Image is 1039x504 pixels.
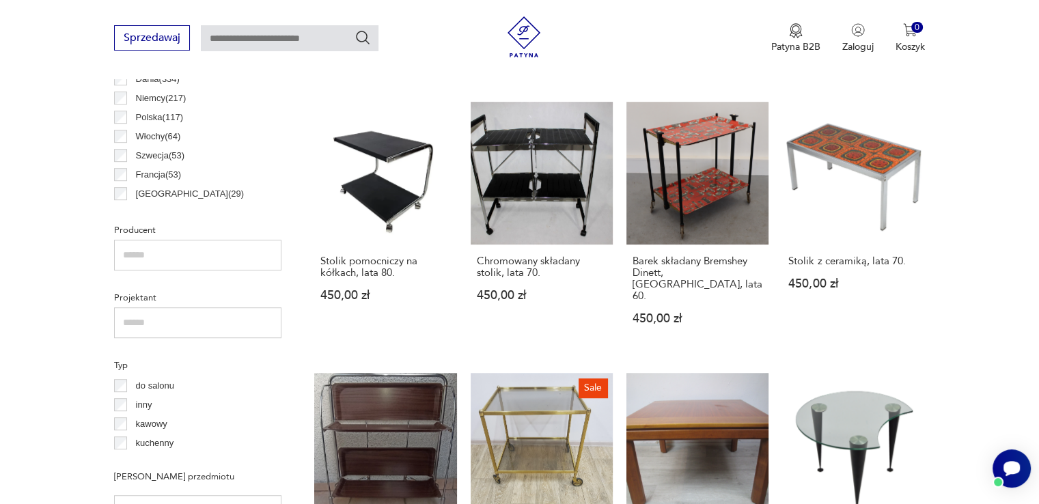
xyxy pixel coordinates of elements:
p: 450,00 zł [633,313,762,324]
p: kawowy [136,417,167,432]
img: Ikona medalu [789,23,803,38]
p: inny [136,397,152,412]
button: Zaloguj [842,23,874,53]
p: Czechosłowacja ( 22 ) [136,206,216,221]
p: Koszyk [896,40,925,53]
a: Ikona medaluPatyna B2B [771,23,820,53]
a: Stolik pomocniczy na kółkach, lata 80.Stolik pomocniczy na kółkach, lata 80.450,00 zł [314,102,456,350]
h3: Chromowany składany stolik, lata 70. [477,255,607,279]
img: Ikona koszyka [903,23,917,37]
a: Sprzedawaj [114,34,190,44]
p: do salonu [136,378,174,393]
p: 450,00 zł [788,278,918,290]
p: [PERSON_NAME] przedmiotu [114,469,281,484]
p: Niemcy ( 217 ) [136,91,186,106]
button: 0Koszyk [896,23,925,53]
button: Sprzedawaj [114,25,190,51]
iframe: Smartsupp widget button [993,449,1031,488]
button: Patyna B2B [771,23,820,53]
h3: Barek składany Bremshey Dinett, [GEOGRAPHIC_DATA], lata 60. [633,255,762,302]
a: Chromowany składany stolik, lata 70.Chromowany składany stolik, lata 70.450,00 zł [471,102,613,350]
p: Francja ( 53 ) [136,167,182,182]
img: Patyna - sklep z meblami i dekoracjami vintage [503,16,544,57]
p: [GEOGRAPHIC_DATA] ( 29 ) [136,186,244,201]
p: Typ [114,358,281,373]
h3: Stolik z ceramiką, lata 70. [788,255,918,267]
p: Projektant [114,290,281,305]
p: 450,00 zł [477,290,607,301]
img: Ikonka użytkownika [851,23,865,37]
a: Stolik z ceramiką, lata 70.Stolik z ceramiką, lata 70.450,00 zł [782,102,924,350]
p: Szwecja ( 53 ) [136,148,185,163]
h3: Stolik pomocniczy na kółkach, lata 80. [320,255,450,279]
p: kuchenny [136,436,174,451]
div: 0 [911,22,923,33]
p: Producent [114,223,281,238]
button: Szukaj [355,29,371,46]
p: Włochy ( 64 ) [136,129,181,144]
p: Polska ( 117 ) [136,110,183,125]
p: Patyna B2B [771,40,820,53]
p: 450,00 zł [320,290,450,301]
a: Barek składany Bremshey Dinett, Niemcy, lata 60.Barek składany Bremshey Dinett, [GEOGRAPHIC_DATA]... [626,102,768,350]
p: Dania ( 334 ) [136,72,180,87]
p: Zaloguj [842,40,874,53]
